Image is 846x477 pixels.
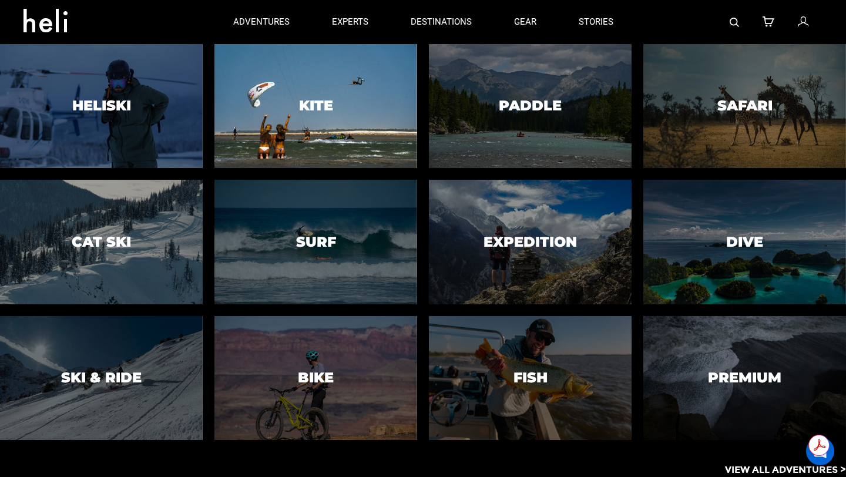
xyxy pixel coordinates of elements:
[717,98,773,113] h3: Safari
[730,18,739,27] img: search-bar-icon.svg
[484,234,577,250] h3: Expedition
[726,234,763,250] h3: Dive
[72,234,131,250] h3: Cat Ski
[513,370,548,385] h3: Fish
[725,463,846,477] p: View All Adventures >
[72,98,131,113] h3: Heliski
[299,98,333,113] h3: Kite
[61,370,142,385] h3: Ski & Ride
[411,16,472,28] p: destinations
[499,98,562,113] h3: Paddle
[332,16,368,28] p: experts
[643,316,846,440] a: PremiumPremium image
[806,437,834,465] div: Open Intercom Messenger
[298,370,334,385] h3: Bike
[296,234,336,250] h3: Surf
[233,16,290,28] p: adventures
[708,370,781,385] h3: Premium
